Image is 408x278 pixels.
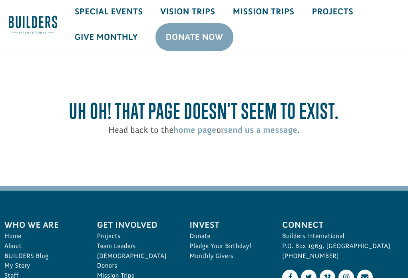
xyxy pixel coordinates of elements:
a: Give Monthly [66,26,147,49]
a: BUILDERS Blog [4,251,80,261]
a: Donate Now [155,23,234,51]
a: Pledge Your Birthday! [190,241,265,251]
h2: Uh oh! That page doesn't seem to exist. [4,99,404,124]
a: Monthly Givers [190,251,265,261]
span: Connect [282,218,404,231]
a: Donate [190,231,265,241]
a: Team Leaders [97,241,172,251]
a: About [4,241,80,251]
a: [DEMOGRAPHIC_DATA] [97,251,172,261]
a: Donors [97,261,172,271]
a: send us a message [224,124,297,135]
p: Head back to the or . [4,123,404,136]
span: Invest [190,218,265,231]
a: Projects [97,231,172,241]
img: Builders International [9,12,57,37]
a: home page [173,124,216,135]
span: Get Involved [97,218,172,231]
a: My Story [4,261,80,271]
span: Who We Are [4,218,80,231]
a: Home [4,231,80,241]
p: Builders International P.O. Box 1969, [GEOGRAPHIC_DATA] [PHONE_NUMBER] [282,231,404,261]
